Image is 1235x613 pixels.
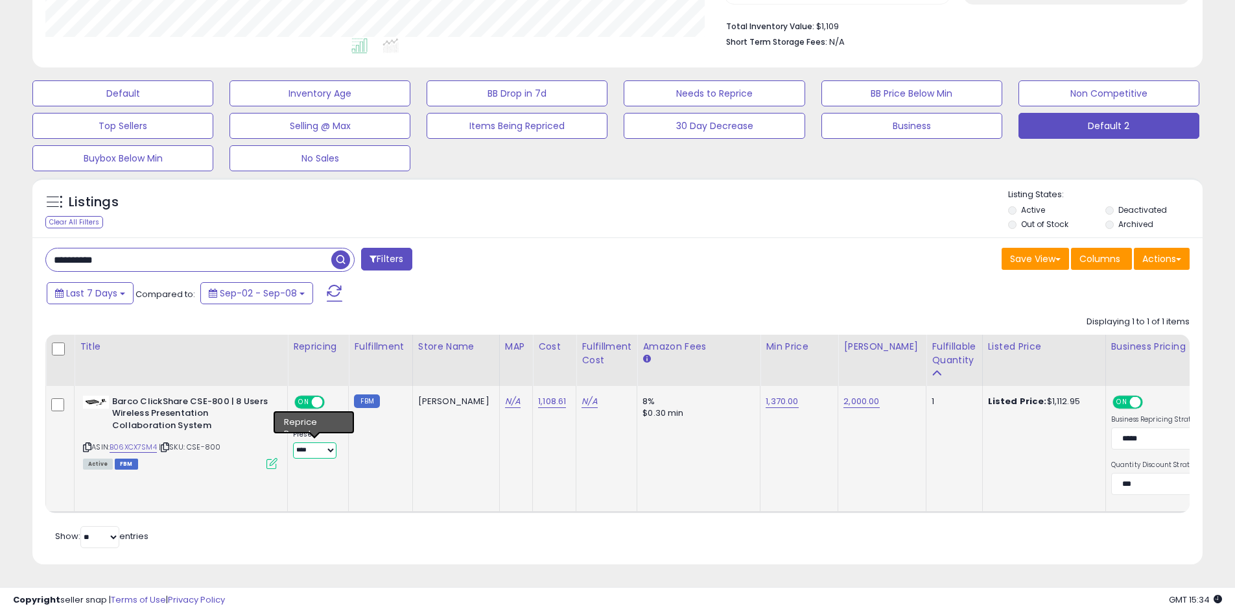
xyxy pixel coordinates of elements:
button: Default [32,80,213,106]
span: ON [1114,396,1130,407]
span: All listings currently available for purchase on Amazon [83,459,113,470]
small: Amazon Fees. [642,354,650,365]
div: Fulfillable Quantity [932,340,976,367]
div: seller snap | | [13,594,225,607]
h5: Listings [69,193,119,211]
button: Non Competitive [1018,80,1199,106]
div: Store Name [418,340,494,354]
button: No Sales [229,145,410,171]
div: [PERSON_NAME] [418,396,489,407]
a: N/A [505,395,521,408]
b: Total Inventory Value: [726,21,814,32]
span: ON [296,396,312,407]
div: Fulfillment [354,340,406,354]
span: | SKU: CSE-800 [159,442,220,452]
button: Save View [1002,248,1069,270]
button: Sep-02 - Sep-08 [200,282,313,304]
b: Short Term Storage Fees: [726,36,827,47]
button: Last 7 Days [47,282,134,304]
label: Out of Stock [1021,219,1068,230]
div: 8% [642,396,750,407]
div: Title [80,340,282,354]
div: Min Price [766,340,832,354]
a: 2,000.00 [843,395,879,408]
div: Repricing [293,340,343,354]
div: Cost [538,340,570,354]
b: Barco ClickShare CSE-800 | 8 Users Wireless Presentation Collaboration System [112,396,270,435]
label: Quantity Discount Strategy: [1111,461,1205,470]
strong: Copyright [13,594,60,606]
div: Clear All Filters [45,216,103,228]
button: Actions [1134,248,1190,270]
a: B06XCX7SM4 [110,442,157,453]
label: Active [1021,204,1045,215]
label: Deactivated [1118,204,1167,215]
div: Displaying 1 to 1 of 1 items [1087,316,1190,328]
a: Privacy Policy [168,594,225,606]
button: Default 2 [1018,113,1199,139]
div: $0.30 min [642,407,750,419]
div: ASIN: [83,396,277,468]
div: MAP [505,340,527,354]
button: Inventory Age [229,80,410,106]
div: [PERSON_NAME] [843,340,921,354]
span: FBM [115,459,138,470]
div: Fulfillment Cost [582,340,631,367]
img: 31uyV6bg2VL._SL40_.jpg [83,396,109,409]
div: Preset: [293,430,338,459]
button: BB Drop in 7d [427,80,607,106]
span: OFF [323,396,344,407]
span: Sep-02 - Sep-08 [220,287,297,300]
button: Columns [1071,248,1132,270]
a: Terms of Use [111,594,166,606]
button: Business [821,113,1002,139]
button: Needs to Reprice [624,80,805,106]
span: Columns [1079,252,1120,265]
div: Amazon Fees [642,340,755,354]
span: 2025-09-17 15:34 GMT [1169,594,1222,606]
span: N/A [829,36,845,48]
div: Listed Price [988,340,1100,354]
button: Buybox Below Min [32,145,213,171]
p: Listing States: [1008,189,1203,201]
span: Show: entries [55,530,148,542]
a: 1,108.61 [538,395,566,408]
a: N/A [582,395,597,408]
button: Selling @ Max [229,113,410,139]
span: Compared to: [135,288,195,300]
li: $1,109 [726,18,1180,33]
span: Last 7 Days [66,287,117,300]
button: Top Sellers [32,113,213,139]
span: OFF [1140,396,1161,407]
div: Amazon AI [293,416,338,427]
button: BB Price Below Min [821,80,1002,106]
button: Filters [361,248,412,270]
div: 1 [932,396,972,407]
button: 30 Day Decrease [624,113,805,139]
a: 1,370.00 [766,395,798,408]
div: $1,112.95 [988,396,1096,407]
b: Listed Price: [988,395,1047,407]
small: FBM [354,394,379,408]
label: Archived [1118,219,1153,230]
button: Items Being Repriced [427,113,607,139]
label: Business Repricing Strategy: [1111,415,1205,424]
